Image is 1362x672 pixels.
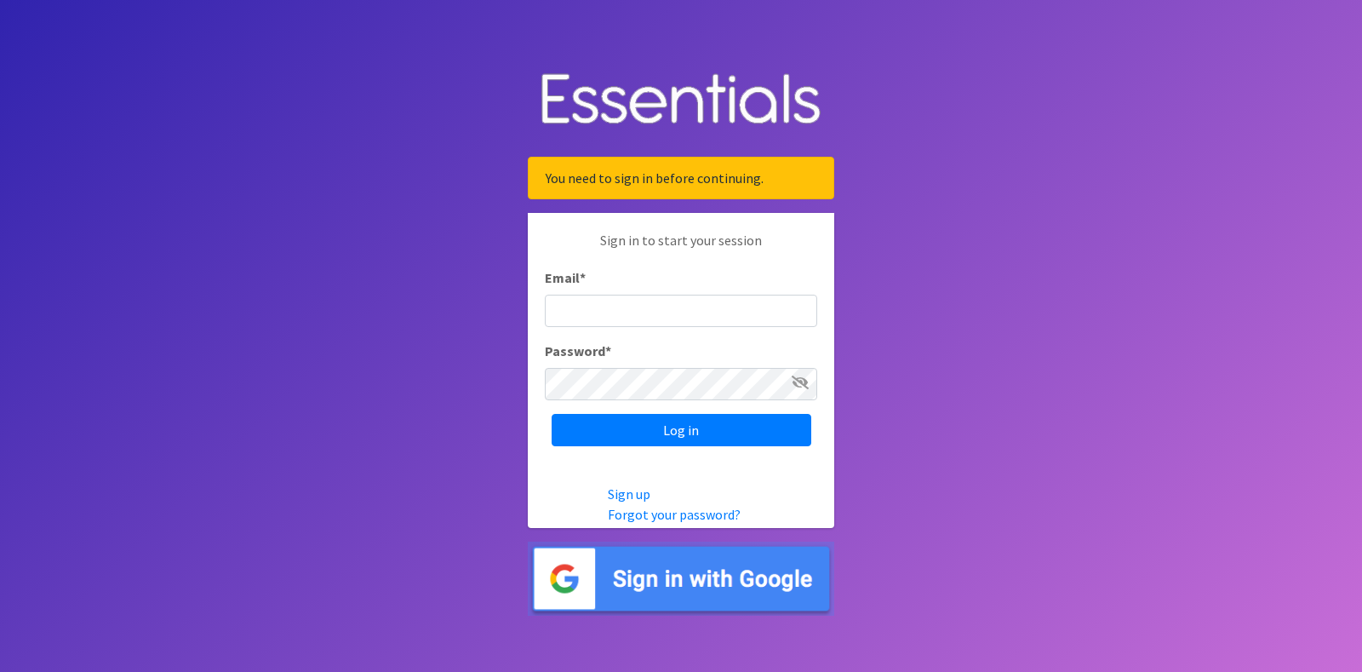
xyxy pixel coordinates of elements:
abbr: required [605,342,611,359]
abbr: required [580,269,586,286]
label: Password [545,341,611,361]
img: Sign in with Google [528,542,834,616]
label: Email [545,267,586,288]
img: Human Essentials [528,56,834,144]
input: Log in [552,414,811,446]
p: Sign in to start your session [545,230,817,267]
a: Sign up [608,485,650,503]
div: You need to sign in before continuing. [528,157,834,199]
a: Forgot your password? [608,506,741,523]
